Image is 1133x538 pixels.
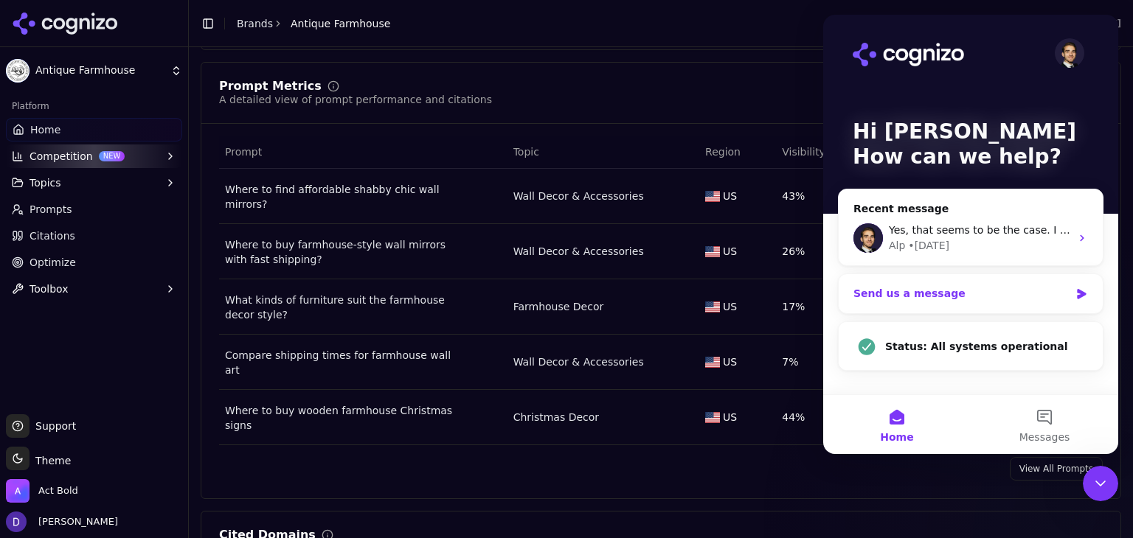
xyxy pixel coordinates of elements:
span: Prompts [30,202,72,217]
span: Prompt [225,144,262,159]
img: US flag [705,357,720,368]
a: Compare shipping times for farmhouse wall art [225,348,461,377]
div: Send us a message [30,271,246,287]
div: 26% [782,244,885,259]
span: Antique Farmhouse [291,16,390,31]
button: Toolbox [6,277,182,301]
div: Data table [219,136,1103,445]
button: Open user button [6,511,118,532]
a: Optimize [6,251,182,274]
a: Where to find affordable shabby chic wall mirrors? [225,182,461,212]
img: US flag [705,246,720,257]
a: What kinds of furniture suit the farmhouse decor style? [225,293,461,322]
span: Theme [30,455,71,467]
button: Messages [148,380,295,439]
iframe: Intercom live chat [823,15,1118,454]
button: CompetitionNEW [6,144,182,168]
div: Platform [6,94,182,118]
span: Yes, that seems to be the case. I would recommend adding a few more competitors using suggestions... [66,209,909,221]
div: 17% [782,299,885,314]
a: Wall Decor & Accessories [513,354,644,369]
img: US flag [705,301,720,312]
a: Prompts [6,198,182,221]
span: Support [30,419,76,433]
nav: breadcrumb [237,16,390,31]
a: Citations [6,224,182,248]
button: Open organization switcher [6,479,78,503]
span: Competition [30,149,93,164]
a: Farmhouse Decor [513,299,604,314]
span: Citations [30,228,75,243]
a: Where to buy wooden farmhouse Christmas signs [225,403,461,433]
a: Home [6,118,182,142]
span: Home [57,417,90,427]
span: Region [705,144,741,159]
div: A detailed view of prompt performance and citations [219,92,492,107]
div: Visibility [782,144,840,159]
a: Brands [237,18,273,29]
img: US flag [705,412,720,423]
span: Toolbox [30,282,69,296]
div: Prompt Metrics [219,80,322,92]
div: 7% [782,354,885,369]
div: Alp [66,223,82,239]
div: • [DATE] [85,223,126,239]
span: US [723,299,737,314]
div: Status: All systems operational [62,324,265,340]
span: [PERSON_NAME] [32,515,118,528]
button: Topics [6,171,182,195]
iframe: Intercom live chat [1083,466,1118,501]
a: Christmas Decor [513,410,599,425]
a: Wall Decor & Accessories [513,189,644,203]
img: US flag [705,191,720,202]
div: Send us a message [15,259,280,299]
span: NEW [99,151,125,161]
img: Act Bold [6,479,30,503]
img: David White [6,511,27,532]
th: Prompt [219,136,507,169]
span: US [723,410,737,425]
span: US [723,189,737,203]
th: Topic [507,136,699,169]
span: Topic [513,144,539,159]
span: Optimize [30,255,76,270]
th: Region [699,136,776,169]
span: US [723,244,737,259]
span: Messages [196,417,247,427]
span: Home [30,122,60,137]
a: Wall Decor & Accessories [513,244,644,259]
span: Topics [30,175,61,190]
th: brandMentionRate [776,136,891,169]
a: Where to buy farmhouse-style wall mirrors with fast shipping? [225,237,461,267]
div: 44% [782,410,885,425]
div: 43% [782,189,885,203]
span: Antique Farmhouse [35,64,164,77]
div: Status: All systems operational [15,307,280,357]
span: Act Bold [38,484,78,497]
img: Antique Farmhouse [6,59,30,83]
a: View All Prompts [1010,457,1103,481]
span: US [723,354,737,369]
